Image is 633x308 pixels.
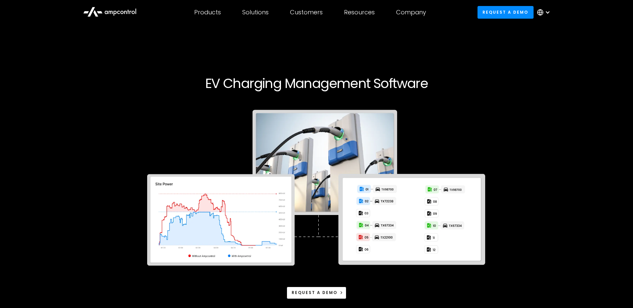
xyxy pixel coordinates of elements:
a: Request a demo [287,287,347,299]
div: Resources [344,9,375,16]
a: Request a demo [478,6,534,18]
div: Products [194,9,221,16]
img: Software for electric vehicle charging optimization [140,99,493,279]
h1: EV Charging Management Software [140,75,493,91]
div: Solutions [242,9,269,16]
div: Company [396,9,426,16]
div: Request a demo [292,290,337,296]
div: Customers [290,9,323,16]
